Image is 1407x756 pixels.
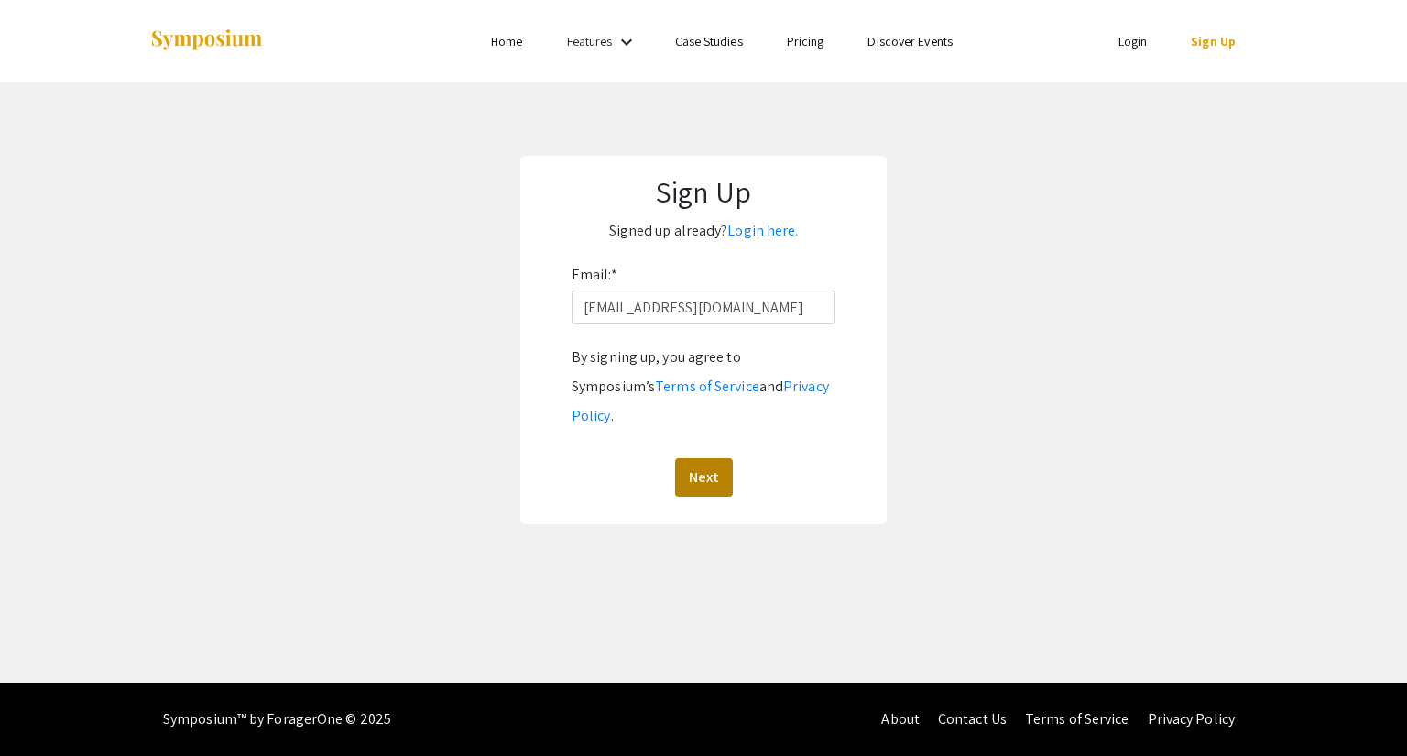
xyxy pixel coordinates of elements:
a: Pricing [787,33,824,49]
a: Discover Events [867,33,953,49]
a: Contact Us [938,709,1007,729]
a: Privacy Policy [1148,709,1235,729]
a: Home [491,33,522,49]
div: By signing up, you agree to Symposium’s and . [572,343,835,431]
a: About [881,709,920,729]
mat-icon: Expand Features list [616,31,638,53]
iframe: Chat [14,674,78,742]
a: Login here. [727,221,798,240]
a: Features [567,33,613,49]
a: Terms of Service [1025,709,1129,729]
a: Case Studies [675,33,743,49]
p: Signed up already? [539,216,868,246]
a: Terms of Service [655,377,759,396]
button: Next [675,458,733,497]
div: Symposium™ by ForagerOne © 2025 [163,683,391,756]
a: Login [1118,33,1148,49]
h1: Sign Up [539,174,868,209]
label: Email: [572,260,617,290]
a: Privacy Policy [572,377,829,425]
img: Symposium by ForagerOne [149,28,264,53]
a: Sign Up [1191,33,1236,49]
